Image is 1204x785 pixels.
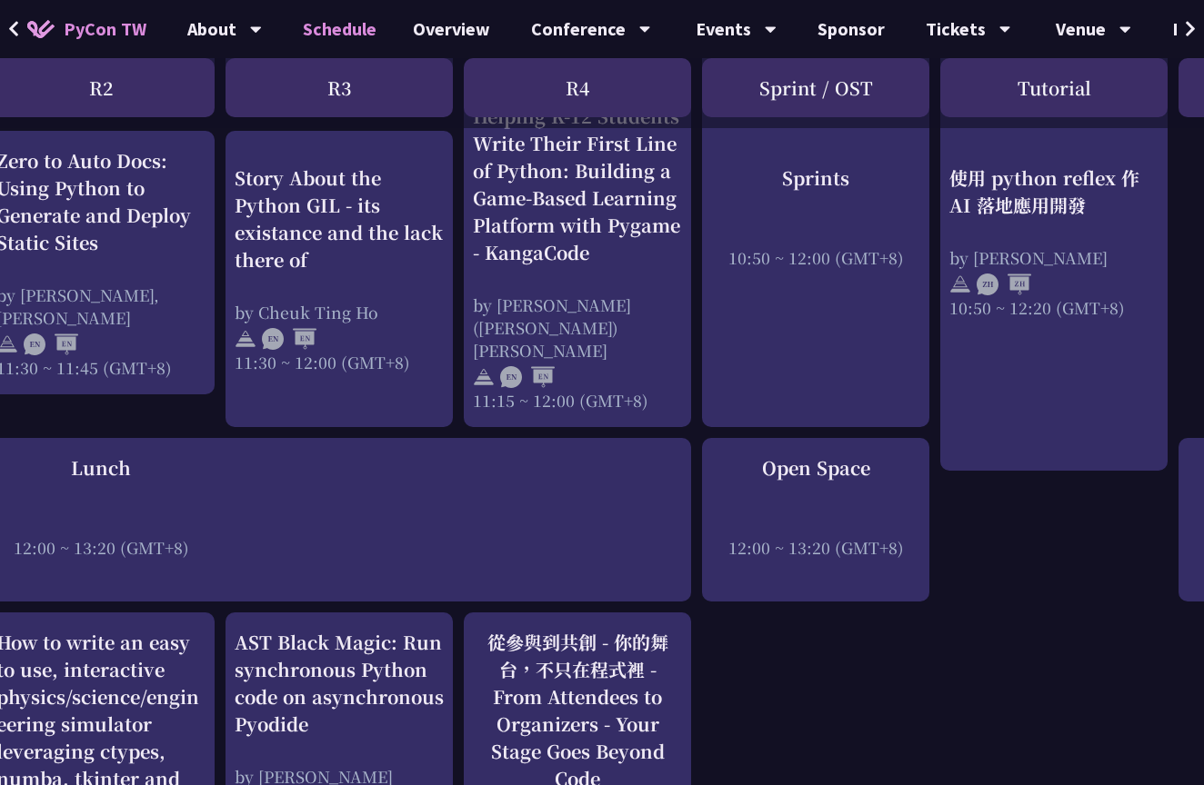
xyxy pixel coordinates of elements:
[711,454,920,482] div: Open Space
[473,103,682,266] div: Helping K-12 Students Write Their First Line of Python: Building a Game-Based Learning Platform w...
[235,328,256,350] img: svg+xml;base64,PHN2ZyB4bWxucz0iaHR0cDovL3d3dy53My5vcmcvMjAwMC9zdmciIHdpZHRoPSIyNCIgaGVpZ2h0PSIyNC...
[24,333,78,355] img: ENEN.5a408d1.svg
[473,103,682,412] a: Helping K-12 Students Write Their First Line of Python: Building a Game-Based Learning Platform w...
[473,293,682,362] div: by [PERSON_NAME] ([PERSON_NAME]) [PERSON_NAME]
[64,15,146,43] span: PyCon TW
[949,245,1159,268] div: by [PERSON_NAME]
[473,366,495,388] img: svg+xml;base64,PHN2ZyB4bWxucz0iaHR0cDovL3d3dy53My5vcmcvMjAwMC9zdmciIHdpZHRoPSIyNCIgaGVpZ2h0PSIyNC...
[235,300,444,323] div: by Cheuk Ting Ho
[473,389,682,412] div: 11:15 ~ 12:00 (GMT+8)
[702,58,929,117] div: Sprint / OST
[711,245,920,268] div: 10:50 ~ 12:00 (GMT+8)
[27,20,55,38] img: Home icon of PyCon TW 2025
[235,629,444,738] div: AST Black Magic: Run synchronous Python code on asynchronous Pyodide
[711,536,920,559] div: 12:00 ~ 13:20 (GMT+8)
[711,164,920,191] div: Sprints
[500,366,555,388] img: ENEN.5a408d1.svg
[940,58,1168,117] div: Tutorial
[977,273,1031,295] img: ZHZH.38617ef.svg
[464,58,691,117] div: R4
[711,454,920,559] a: Open Space 12:00 ~ 13:20 (GMT+8)
[235,350,444,373] div: 11:30 ~ 12:00 (GMT+8)
[949,273,971,295] img: svg+xml;base64,PHN2ZyB4bWxucz0iaHR0cDovL3d3dy53My5vcmcvMjAwMC9zdmciIHdpZHRoPSIyNCIgaGVpZ2h0PSIyNC...
[9,6,165,52] a: PyCon TW
[235,164,444,273] div: Story About the Python GIL - its existance and the lack there of
[949,295,1159,318] div: 10:50 ~ 12:20 (GMT+8)
[949,164,1159,218] div: 使用 python reflex 作 AI 落地應用開發
[262,328,316,350] img: ENEN.5a408d1.svg
[226,58,453,117] div: R3
[235,147,444,356] a: Story About the Python GIL - its existance and the lack there of by Cheuk Ting Ho 11:30 ~ 12:00 (...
